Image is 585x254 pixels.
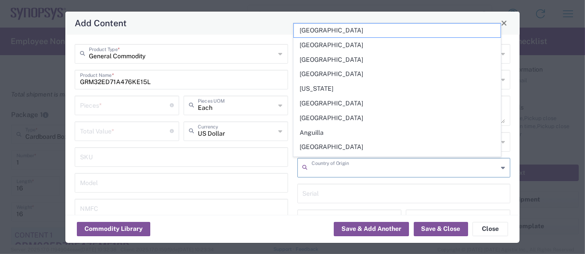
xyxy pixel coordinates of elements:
button: Close [498,17,510,29]
span: [US_STATE] [294,82,501,96]
span: [GEOGRAPHIC_DATA] [294,140,501,154]
span: [GEOGRAPHIC_DATA] [294,155,501,169]
span: [GEOGRAPHIC_DATA] [294,38,501,52]
button: Save & Close [414,222,468,236]
button: Save & Add Another [334,222,409,236]
span: [GEOGRAPHIC_DATA] [294,97,501,110]
button: Close [473,222,508,236]
span: [GEOGRAPHIC_DATA] [294,111,501,125]
span: [GEOGRAPHIC_DATA] [294,24,501,37]
h4: Add Content [75,16,127,29]
button: Commodity Library [77,222,150,236]
span: Anguilla [294,126,501,140]
span: [GEOGRAPHIC_DATA] [294,67,501,81]
span: [GEOGRAPHIC_DATA] [294,53,501,67]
